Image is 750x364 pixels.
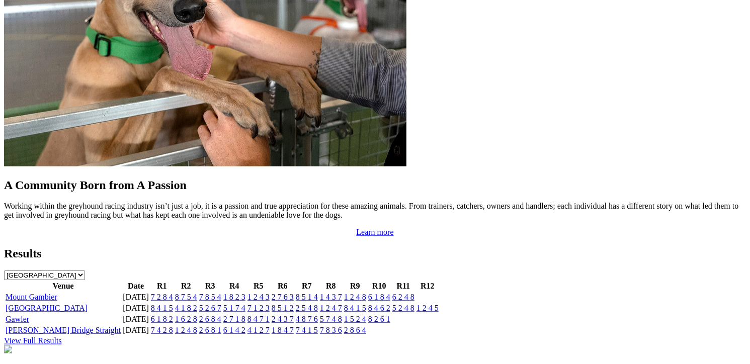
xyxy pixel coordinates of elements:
a: 8 5 1 2 [272,304,294,312]
a: 1 2 4 5 [416,304,439,312]
td: [DATE] [122,314,149,324]
a: 1 8 4 7 [272,326,294,334]
th: R1 [150,281,174,291]
a: Mount Gambier [6,293,57,301]
a: 8 4 7 1 [247,315,270,323]
td: [DATE] [122,292,149,302]
a: 2 4 3 7 [272,315,294,323]
th: R10 [368,281,391,291]
a: [GEOGRAPHIC_DATA] [6,304,88,312]
a: 1 2 4 3 [247,293,270,301]
a: 4 1 8 2 [175,304,197,312]
a: 2 7 1 8 [223,315,245,323]
a: 8 5 1 4 [296,293,318,301]
a: 1 2 4 8 [175,326,197,334]
p: Working within the greyhound racing industry isn’t just a job, it is a passion and true appreciat... [4,202,746,220]
a: 2 5 4 8 [296,304,318,312]
a: 1 2 4 8 [344,293,366,301]
a: 7 8 3 6 [320,326,342,334]
a: 4 1 2 7 [247,326,270,334]
th: R9 [344,281,367,291]
a: 7 1 2 3 [247,304,270,312]
a: 2 6 8 4 [199,315,221,323]
a: View Full Results [4,336,62,345]
a: 4 8 7 6 [296,315,318,323]
a: 1 8 2 3 [223,293,245,301]
img: chasers_homepage.jpg [4,345,12,353]
a: 6 1 4 2 [223,326,245,334]
a: [PERSON_NAME] Bridge Straight [6,326,121,334]
a: 1 6 2 8 [175,315,197,323]
th: R2 [175,281,198,291]
a: 2 6 8 1 [199,326,221,334]
a: 6 1 8 2 [151,315,173,323]
th: R7 [295,281,318,291]
th: R6 [271,281,294,291]
a: Learn more [356,228,393,236]
a: 8 2 6 1 [368,315,390,323]
a: 8 7 5 4 [175,293,197,301]
td: [DATE] [122,303,149,313]
a: 1 5 2 4 [344,315,366,323]
a: 6 2 4 8 [392,293,414,301]
th: R4 [223,281,246,291]
a: 7 4 1 5 [296,326,318,334]
a: Gawler [6,315,29,323]
a: 1 4 3 7 [320,293,342,301]
a: 8 4 1 5 [344,304,366,312]
a: 5 1 7 4 [223,304,245,312]
a: 2 7 6 3 [272,293,294,301]
a: 2 8 6 4 [344,326,366,334]
a: 7 4 2 8 [151,326,173,334]
th: Venue [5,281,121,291]
a: 8 4 6 2 [368,304,390,312]
th: Date [122,281,149,291]
h2: Results [4,247,746,260]
a: 7 8 5 4 [199,293,221,301]
th: R5 [247,281,270,291]
th: R3 [199,281,222,291]
td: [DATE] [122,325,149,335]
a: 6 1 8 4 [368,293,390,301]
a: 5 2 6 7 [199,304,221,312]
th: R8 [319,281,343,291]
h2: A Community Born from A Passion [4,178,746,192]
a: 8 4 1 5 [151,304,173,312]
a: 7 2 8 4 [151,293,173,301]
th: R12 [416,281,439,291]
a: 5 2 4 8 [392,304,414,312]
a: 5 7 4 8 [320,315,342,323]
a: 1 2 4 7 [320,304,342,312]
th: R11 [392,281,415,291]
